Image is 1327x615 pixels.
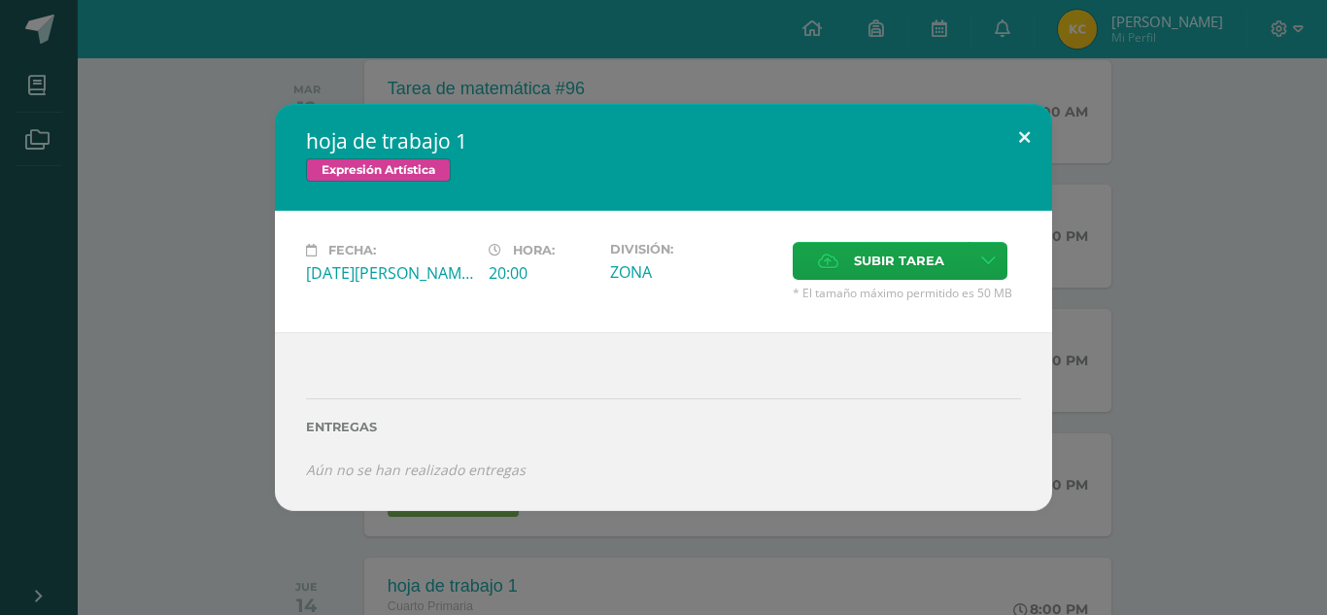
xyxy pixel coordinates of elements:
[328,243,376,257] span: Fecha:
[793,285,1021,301] span: * El tamaño máximo permitido es 50 MB
[610,261,777,283] div: ZONA
[306,262,473,284] div: [DATE][PERSON_NAME]
[610,242,777,256] label: División:
[854,243,944,279] span: Subir tarea
[513,243,555,257] span: Hora:
[306,461,526,479] i: Aún no se han realizado entregas
[306,127,1021,154] h2: hoja de trabajo 1
[997,104,1052,170] button: Close (Esc)
[306,420,1021,434] label: Entregas
[489,262,595,284] div: 20:00
[306,158,451,182] span: Expresión Artística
